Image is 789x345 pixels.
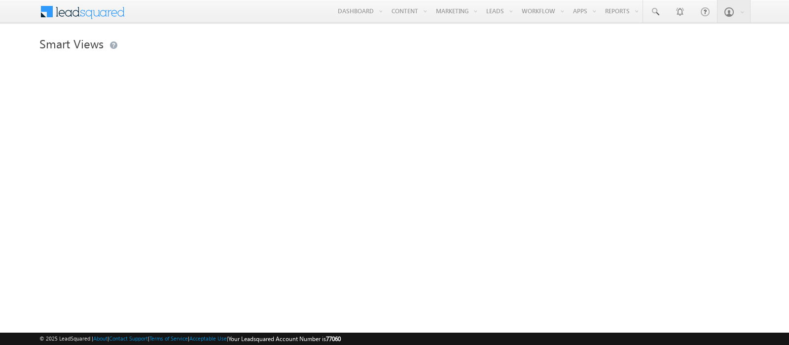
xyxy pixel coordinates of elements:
[93,335,108,342] a: About
[39,36,104,51] span: Smart Views
[109,335,148,342] a: Contact Support
[189,335,227,342] a: Acceptable Use
[39,334,341,344] span: © 2025 LeadSquared | | | | |
[149,335,188,342] a: Terms of Service
[326,335,341,343] span: 77060
[228,335,341,343] span: Your Leadsquared Account Number is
